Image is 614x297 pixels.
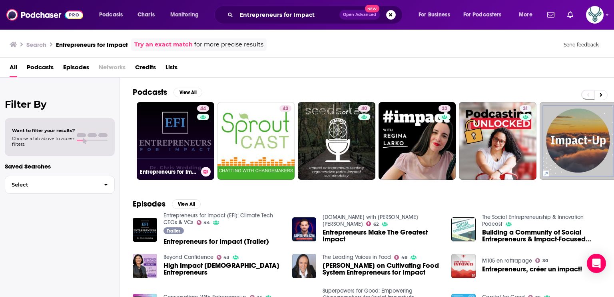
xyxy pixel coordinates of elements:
button: open menu [458,8,513,21]
span: 40 [361,105,367,113]
span: Select [5,182,98,187]
a: 30 [535,258,548,263]
button: open menu [165,8,209,21]
span: for more precise results [194,40,263,49]
button: Open AdvancedNew [339,10,380,20]
a: Lynde Renske on Cultivating Food System Entrepreneurs for Impact [323,262,442,276]
a: Try an exact match [134,40,193,49]
a: 43 [217,102,295,180]
a: Episodes [63,61,89,77]
a: 44Entrepreneurs for Impact (EFI): Climate Tech CEOs & VCs [137,102,214,180]
a: Building a Community of Social Entrepreneurs & Impact-Focused Businesses with Impact Guild Founde... [482,229,601,243]
span: 43 [283,105,288,113]
a: EpisodesView All [133,199,201,209]
a: 44 [197,105,209,112]
span: New [365,5,379,12]
span: Monitoring [170,9,199,20]
a: The Leading Voices in Food [323,254,391,261]
a: Entrepreneurs for Impact (Trailer) [163,238,269,245]
span: High Impact [DEMOGRAPHIC_DATA] Entrepreneurs [163,262,283,276]
h2: Episodes [133,199,165,209]
button: open menu [413,8,460,21]
a: 48 [394,255,407,260]
a: 40 [298,102,375,180]
a: Entrepreneurs for Impact (Trailer) [133,218,157,242]
a: High Impact Female Entrepreneurs [163,262,283,276]
div: Search podcasts, credits, & more... [222,6,410,24]
span: [PERSON_NAME] on Cultivating Food System Entrepreneurs for Impact [323,262,442,276]
span: For Business [419,9,450,20]
a: 33 [439,105,451,112]
div: Open Intercom Messenger [587,254,606,273]
a: The Social Entrepreneurship & Innovation Podcast [482,214,584,227]
a: Lists [165,61,177,77]
span: 33 [442,105,447,113]
a: Charts [132,8,159,21]
a: M105 en rattrapage [482,257,532,264]
a: Entrepreneurs Make The Greatest Impact [323,229,442,243]
a: Capitalism.com with Ryan Daniel Moran [323,214,418,227]
h3: Entrepreneurs for Impact [56,41,128,48]
button: open menu [513,8,542,21]
span: 31 [523,105,528,113]
a: Entrepreneurs, créer un impact! [482,266,582,273]
a: 44 [197,220,210,225]
span: 44 [200,105,206,113]
h3: Search [26,41,46,48]
span: Trailer [167,229,180,233]
span: 30 [542,259,548,263]
span: 62 [373,223,379,226]
button: Select [5,176,115,194]
button: Send feedback [561,41,601,48]
span: 43 [223,256,229,259]
input: Search podcasts, credits, & more... [236,8,339,21]
a: Podcasts [27,61,54,77]
a: Show notifications dropdown [544,8,558,22]
button: View All [173,88,202,97]
img: User Profile [586,6,604,24]
button: open menu [94,8,133,21]
a: Entrepreneurs for Impact (EFI): Climate Tech CEOs & VCs [163,212,273,226]
span: Choose a tab above to access filters. [12,136,75,147]
span: 44 [203,221,210,225]
a: 31 [459,102,536,180]
a: PodcastsView All [133,87,202,97]
button: Show profile menu [586,6,604,24]
span: 48 [401,256,407,259]
a: 43 [217,255,230,260]
span: Open Advanced [343,13,376,17]
a: Beyond Confidence [163,254,213,261]
img: Building a Community of Social Entrepreneurs & Impact-Focused Businesses with Impact Guild Founde... [451,217,476,242]
img: Lynde Renske on Cultivating Food System Entrepreneurs for Impact [292,254,317,278]
span: Charts [138,9,155,20]
span: Logged in as sablestrategy [586,6,604,24]
button: View All [172,199,201,209]
img: Podchaser - Follow, Share and Rate Podcasts [6,7,83,22]
a: 31 [520,105,531,112]
img: Entrepreneurs Make The Greatest Impact [292,217,317,242]
h2: Podcasts [133,87,167,97]
a: 33 [379,102,456,180]
h3: Entrepreneurs for Impact (EFI): Climate Tech CEOs & VCs [140,169,198,175]
img: High Impact Female Entrepreneurs [133,254,157,278]
span: More [519,9,532,20]
p: Saved Searches [5,163,115,170]
a: 40 [358,105,370,112]
span: Want to filter your results? [12,128,75,133]
a: 43 [279,105,291,112]
a: 62 [366,221,379,226]
a: Credits [135,61,156,77]
span: All [10,61,17,77]
img: Entrepreneurs, créer un impact! [451,254,476,278]
span: Podcasts [99,9,123,20]
span: For Podcasters [463,9,502,20]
